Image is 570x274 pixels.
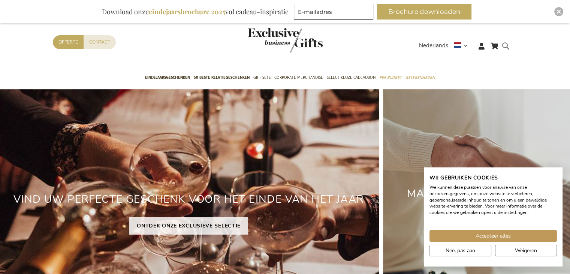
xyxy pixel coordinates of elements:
[476,232,511,240] span: Accepteer alles
[253,74,271,81] span: Gift Sets
[194,74,250,81] span: 50 beste relatiegeschenken
[419,41,473,50] div: Nederlands
[446,247,475,254] span: Nee, pas aan
[515,247,537,254] span: Weigeren
[84,35,116,49] a: Contact
[429,245,491,256] button: Pas cookie voorkeuren aan
[294,4,376,22] form: marketing offers and promotions
[429,230,557,242] button: Accepteer alle cookies
[379,74,402,81] span: Per Budget
[419,41,448,50] span: Nederlands
[429,184,557,216] p: We kunnen deze plaatsen voor analyse van onze bezoekersgegevens, om onze website te verbeteren, g...
[327,74,376,81] span: Select Keuze Cadeaubon
[429,175,557,181] h2: Wij gebruiken cookies
[405,74,435,81] span: Gelegenheden
[557,9,561,14] img: Close
[495,245,557,256] button: Alle cookies weigeren
[294,4,373,20] input: E-mailadres
[129,217,248,235] a: ONTDEK ONZE EXCLUSIEVE SELECTIE
[274,74,323,81] span: Corporate Merchandise
[53,35,84,49] a: Offerte
[554,7,563,16] div: Close
[248,28,285,53] a: store logo
[377,4,471,20] button: Brochure downloaden
[149,7,225,16] b: eindejaarsbrochure 2025
[145,74,190,81] span: Eindejaarsgeschenken
[99,4,292,20] div: Download onze vol cadeau-inspiratie
[248,28,323,53] img: Exclusive Business gifts logo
